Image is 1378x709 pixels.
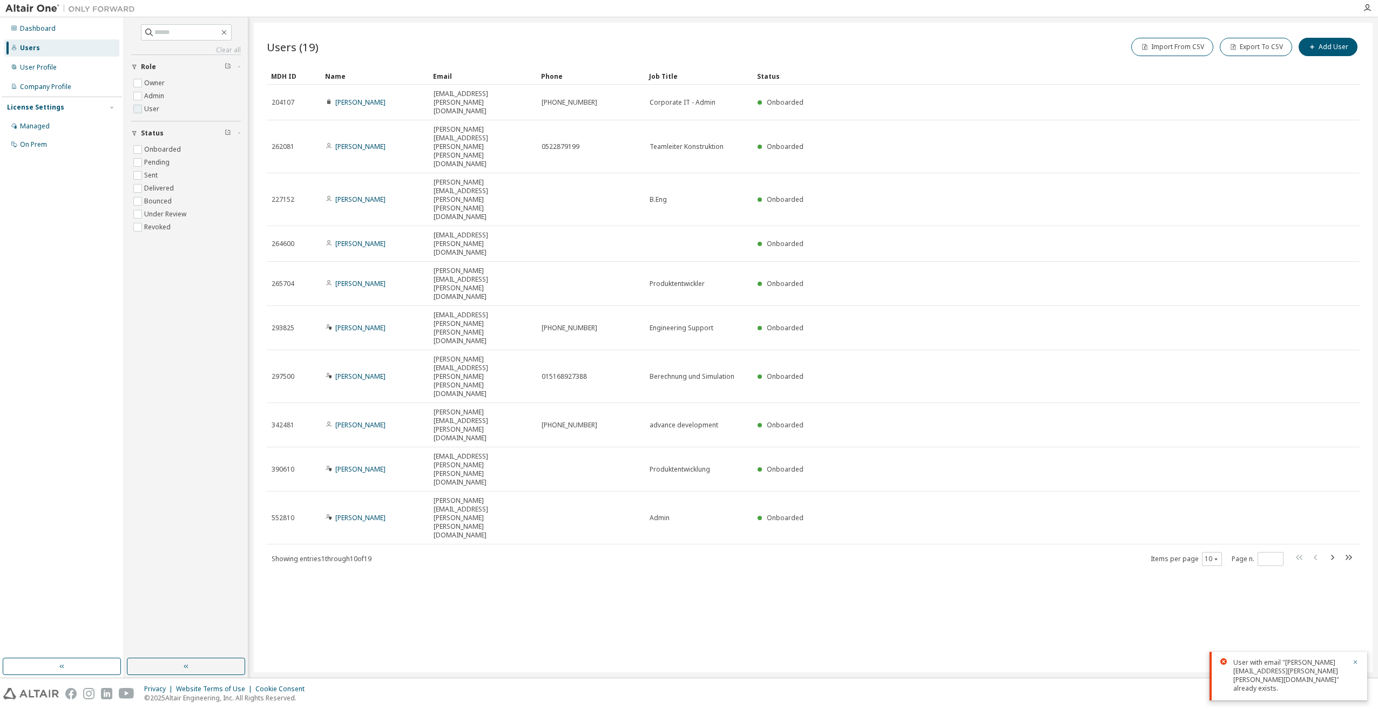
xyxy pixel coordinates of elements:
a: [PERSON_NAME] [335,279,386,288]
label: Revoked [144,221,173,234]
span: Onboarded [767,239,803,248]
span: Engineering Support [650,324,713,332]
span: Users (19) [267,39,319,54]
button: Add User [1299,38,1357,56]
img: linkedin.svg [101,688,112,699]
span: Corporate IT - Admin [650,98,715,107]
span: Produktentwickler [650,279,705,288]
a: [PERSON_NAME] [335,239,386,248]
span: 204107 [272,98,294,107]
a: [PERSON_NAME] [335,420,386,430]
span: Onboarded [767,142,803,151]
button: Export To CSV [1220,38,1292,56]
a: [PERSON_NAME] [335,98,386,107]
span: [PERSON_NAME][EMAIL_ADDRESS][PERSON_NAME][PERSON_NAME][DOMAIN_NAME] [434,355,532,398]
span: [EMAIL_ADDRESS][PERSON_NAME][DOMAIN_NAME] [434,231,532,257]
span: 227152 [272,195,294,204]
span: [PERSON_NAME][EMAIL_ADDRESS][PERSON_NAME][PERSON_NAME][DOMAIN_NAME] [434,178,532,221]
a: [PERSON_NAME] [335,142,386,151]
label: User [144,103,161,115]
div: Cookie Consent [255,685,311,693]
div: Managed [20,122,50,131]
div: On Prem [20,140,47,149]
label: Admin [144,90,166,103]
span: Showing entries 1 through 10 of 19 [272,554,371,563]
div: License Settings [7,103,64,112]
span: 015168927388 [542,372,587,381]
div: Email [433,67,532,85]
span: 342481 [272,421,294,430]
div: Company Profile [20,83,71,91]
span: Onboarded [767,372,803,381]
span: Teamleiter Konstruktion [650,142,724,151]
label: Delivered [144,182,176,195]
div: Users [20,44,40,52]
span: [PERSON_NAME][EMAIL_ADDRESS][PERSON_NAME][DOMAIN_NAME] [434,267,532,301]
button: Import From CSV [1131,38,1213,56]
span: 262081 [272,142,294,151]
label: Pending [144,156,172,169]
span: 265704 [272,279,294,288]
div: Dashboard [20,24,56,33]
span: Onboarded [767,195,803,204]
span: [PERSON_NAME][EMAIL_ADDRESS][PERSON_NAME][PERSON_NAME][DOMAIN_NAME] [434,125,532,168]
img: Altair One [5,3,140,14]
span: [PERSON_NAME][EMAIL_ADDRESS][PERSON_NAME][DOMAIN_NAME] [434,408,532,442]
img: instagram.svg [83,688,94,699]
span: 297500 [272,372,294,381]
a: [PERSON_NAME] [335,323,386,332]
div: Name [325,67,424,85]
div: Job Title [649,67,748,85]
span: Onboarded [767,465,803,474]
label: Onboarded [144,143,183,156]
button: Role [131,55,241,79]
a: Clear all [131,46,241,54]
label: Bounced [144,195,174,208]
a: [PERSON_NAME] [335,513,386,522]
span: Clear filter [225,129,231,138]
span: Onboarded [767,98,803,107]
span: Items per page [1151,552,1222,566]
img: youtube.svg [119,688,134,699]
span: [EMAIL_ADDRESS][PERSON_NAME][DOMAIN_NAME] [434,90,532,115]
button: Status [131,121,241,145]
span: advance development [650,421,718,430]
span: Admin [650,514,670,522]
span: Onboarded [767,279,803,288]
span: Page n. [1232,552,1284,566]
span: 293825 [272,324,294,332]
label: Owner [144,77,167,90]
label: Under Review [144,208,188,221]
a: [PERSON_NAME] [335,372,386,381]
span: [EMAIL_ADDRESS][PERSON_NAME][PERSON_NAME][DOMAIN_NAME] [434,311,532,345]
span: [PHONE_NUMBER] [542,324,597,332]
span: 0522879199 [542,142,579,151]
span: 390610 [272,465,294,474]
div: User Profile [20,63,57,72]
p: © 2025 Altair Engineering, Inc. All Rights Reserved. [144,693,311,703]
span: [EMAIL_ADDRESS][PERSON_NAME][PERSON_NAME][DOMAIN_NAME] [434,452,532,487]
img: altair_logo.svg [3,688,59,699]
div: Website Terms of Use [176,685,255,693]
div: MDH ID [271,67,316,85]
span: [PHONE_NUMBER] [542,421,597,430]
span: [PERSON_NAME][EMAIL_ADDRESS][PERSON_NAME][PERSON_NAME][DOMAIN_NAME] [434,496,532,540]
span: [PHONE_NUMBER] [542,98,597,107]
div: Phone [541,67,640,85]
span: Clear filter [225,63,231,71]
span: Onboarded [767,513,803,522]
div: Privacy [144,685,176,693]
span: B.Eng [650,195,667,204]
span: Berechnung und Simulation [650,372,734,381]
a: [PERSON_NAME] [335,465,386,474]
button: 10 [1205,555,1219,563]
img: facebook.svg [65,688,77,699]
span: Produktentwicklung [650,465,710,474]
span: Onboarded [767,323,803,332]
div: User with email "[PERSON_NAME][EMAIL_ADDRESS][PERSON_NAME][PERSON_NAME][DOMAIN_NAME]" already exi... [1233,658,1346,693]
div: Status [757,67,1303,85]
span: 264600 [272,240,294,248]
a: [PERSON_NAME] [335,195,386,204]
span: Onboarded [767,420,803,430]
label: Sent [144,169,160,182]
